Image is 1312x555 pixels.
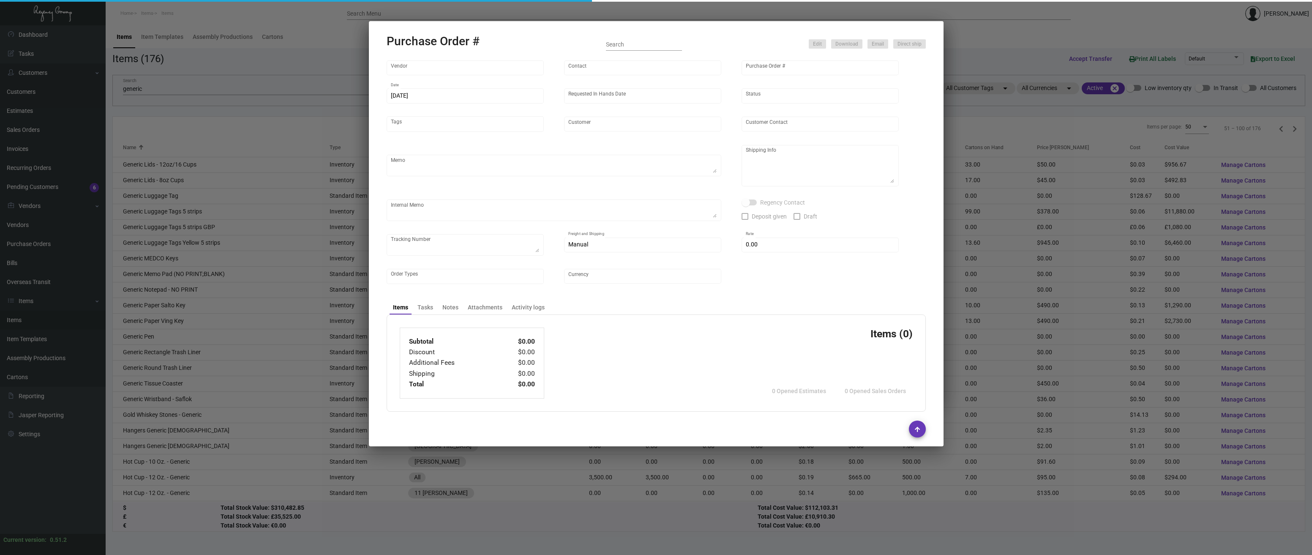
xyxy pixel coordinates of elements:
h3: Items (0) [870,328,913,340]
td: $0.00 [500,347,535,358]
span: Deposit given [752,211,787,221]
span: 0 Opened Sales Orders [845,388,906,394]
span: 0 Opened Estimates [772,388,826,394]
div: Tasks [417,303,433,312]
span: Download [835,41,858,48]
td: Additional Fees [409,358,500,368]
button: 0 Opened Estimates [765,383,833,399]
td: $0.00 [500,336,535,347]
td: $0.00 [500,358,535,368]
td: Subtotal [409,336,500,347]
button: 0 Opened Sales Orders [838,383,913,399]
div: Current version: [3,536,46,544]
span: Email [872,41,884,48]
div: Notes [442,303,458,312]
button: Download [831,39,862,49]
td: $0.00 [500,379,535,390]
span: Manual [568,241,588,248]
span: Regency Contact [760,197,805,208]
td: $0.00 [500,369,535,379]
span: Draft [804,211,817,221]
div: Activity logs [512,303,545,312]
td: Total [409,379,500,390]
button: Direct ship [893,39,926,49]
td: Discount [409,347,500,358]
td: Shipping [409,369,500,379]
div: Items [393,303,408,312]
div: Attachments [468,303,502,312]
span: Edit [813,41,822,48]
span: Direct ship [897,41,922,48]
button: Edit [809,39,826,49]
div: 0.51.2 [50,536,67,544]
button: Email [867,39,888,49]
h2: Purchase Order # [387,34,480,49]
